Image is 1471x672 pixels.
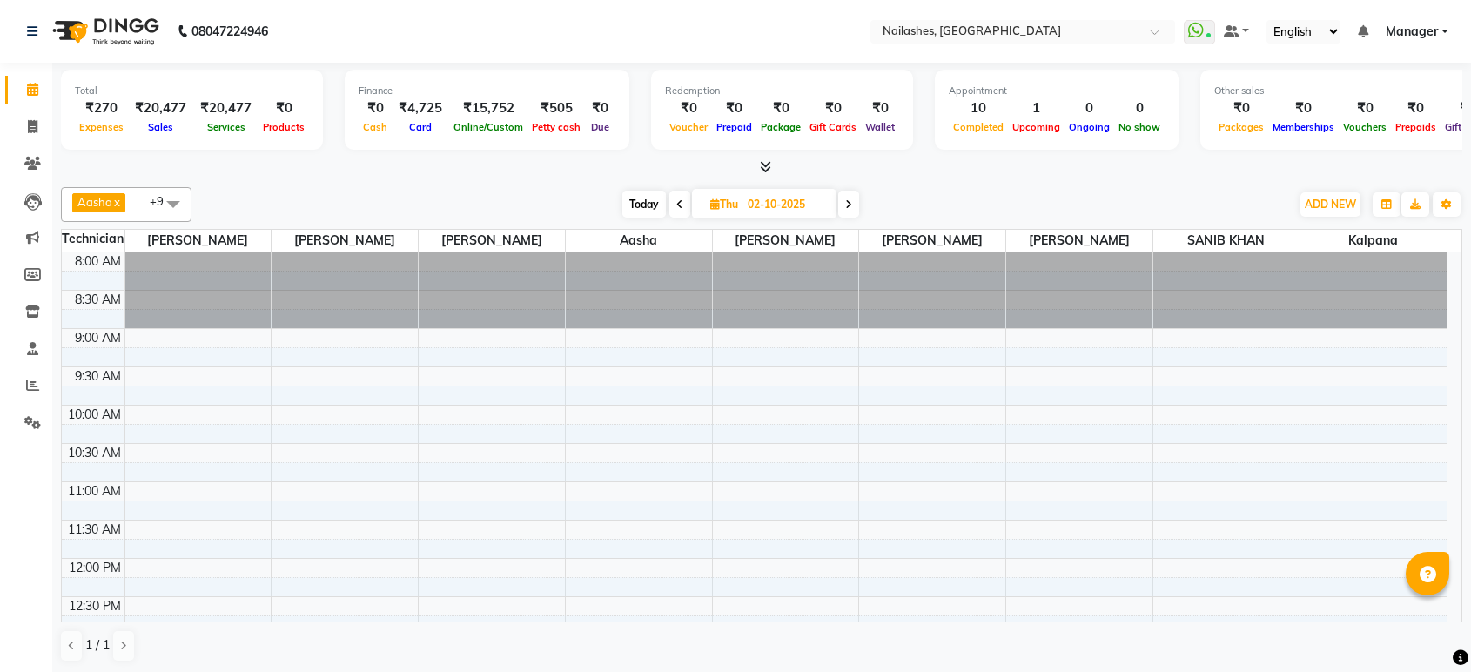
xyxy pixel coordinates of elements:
[71,329,124,347] div: 9:00 AM
[62,230,124,248] div: Technician
[1391,121,1441,133] span: Prepaids
[527,98,585,118] div: ₹505
[861,98,899,118] div: ₹0
[1305,198,1356,211] span: ADD NEW
[144,121,178,133] span: Sales
[949,98,1008,118] div: 10
[64,521,124,539] div: 11:30 AM
[64,482,124,501] div: 11:00 AM
[1214,98,1268,118] div: ₹0
[527,121,585,133] span: Petty cash
[665,98,712,118] div: ₹0
[949,84,1165,98] div: Appointment
[1386,23,1438,41] span: Manager
[566,230,712,252] span: Aasha
[64,406,124,424] div: 10:00 AM
[449,121,527,133] span: Online/Custom
[949,121,1008,133] span: Completed
[77,195,112,209] span: Aasha
[65,559,124,577] div: 12:00 PM
[359,98,392,118] div: ₹0
[128,98,193,118] div: ₹20,477
[1114,121,1165,133] span: No show
[191,7,268,56] b: 08047224946
[1214,121,1268,133] span: Packages
[859,230,1005,252] span: [PERSON_NAME]
[587,121,614,133] span: Due
[1008,121,1065,133] span: Upcoming
[706,198,742,211] span: Thu
[44,7,164,56] img: logo
[419,230,565,252] span: [PERSON_NAME]
[71,291,124,309] div: 8:30 AM
[805,121,861,133] span: Gift Cards
[112,195,120,209] a: x
[71,367,124,386] div: 9:30 AM
[742,192,830,218] input: 2025-10-02
[449,98,527,118] div: ₹15,752
[272,230,418,252] span: [PERSON_NAME]
[713,230,859,252] span: [PERSON_NAME]
[75,121,128,133] span: Expenses
[1339,121,1391,133] span: Vouchers
[359,84,615,98] div: Finance
[1300,192,1360,217] button: ADD NEW
[259,121,309,133] span: Products
[1153,230,1300,252] span: SANIB KHAN
[150,194,177,208] span: +9
[1339,98,1391,118] div: ₹0
[1065,98,1114,118] div: 0
[75,98,128,118] div: ₹270
[85,636,110,655] span: 1 / 1
[665,84,899,98] div: Redemption
[756,121,805,133] span: Package
[392,98,449,118] div: ₹4,725
[1391,98,1441,118] div: ₹0
[805,98,861,118] div: ₹0
[712,98,756,118] div: ₹0
[756,98,805,118] div: ₹0
[622,191,666,218] span: Today
[259,98,309,118] div: ₹0
[65,597,124,615] div: 12:30 PM
[861,121,899,133] span: Wallet
[125,230,272,252] span: [PERSON_NAME]
[665,121,712,133] span: Voucher
[75,84,309,98] div: Total
[1300,230,1447,252] span: kalpana
[203,121,250,133] span: Services
[359,121,392,133] span: Cash
[1398,602,1454,655] iframe: chat widget
[405,121,436,133] span: Card
[71,252,124,271] div: 8:00 AM
[193,98,259,118] div: ₹20,477
[585,98,615,118] div: ₹0
[1006,230,1152,252] span: [PERSON_NAME]
[1008,98,1065,118] div: 1
[712,121,756,133] span: Prepaid
[64,444,124,462] div: 10:30 AM
[1065,121,1114,133] span: Ongoing
[1114,98,1165,118] div: 0
[1268,121,1339,133] span: Memberships
[1268,98,1339,118] div: ₹0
